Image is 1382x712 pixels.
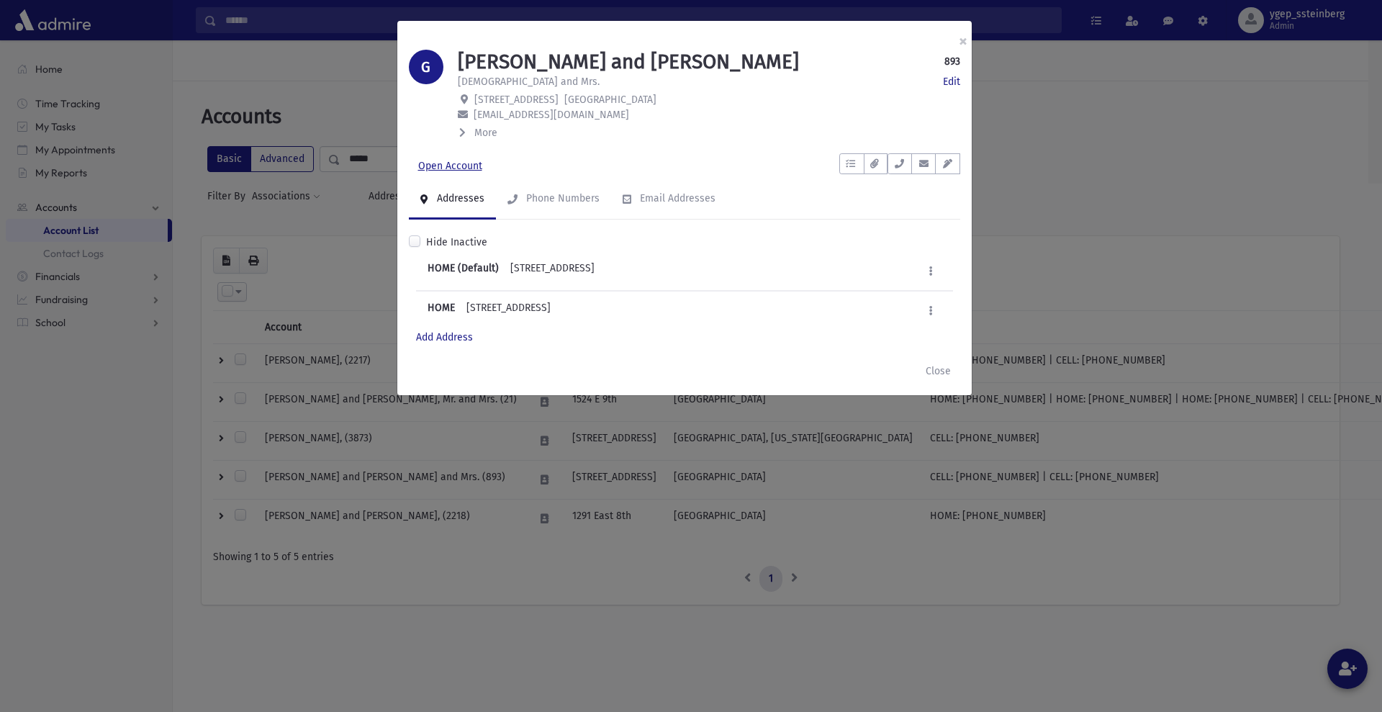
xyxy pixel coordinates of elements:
h1: [PERSON_NAME] and [PERSON_NAME] [458,50,799,74]
b: HOME (Default) [428,261,499,281]
strong: 893 [944,54,960,69]
button: More [458,125,499,140]
div: Email Addresses [637,192,715,204]
b: HOME [428,300,455,321]
div: Addresses [434,192,484,204]
a: Phone Numbers [496,179,611,220]
span: [GEOGRAPHIC_DATA] [564,94,656,106]
button: × [947,21,979,61]
div: [STREET_ADDRESS] [466,300,551,321]
div: Phone Numbers [523,192,600,204]
a: Add Address [416,331,473,343]
div: G [409,50,443,84]
p: [DEMOGRAPHIC_DATA] and Mrs. [458,74,600,89]
a: Addresses [409,179,496,220]
span: [EMAIL_ADDRESS][DOMAIN_NAME] [474,109,629,121]
span: More [474,127,497,139]
a: Open Account [409,153,492,179]
div: [STREET_ADDRESS] [510,261,595,281]
button: Close [916,358,960,384]
a: Edit [943,74,960,89]
label: Hide Inactive [426,235,487,250]
span: [STREET_ADDRESS] [474,94,559,106]
a: Email Addresses [611,179,727,220]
